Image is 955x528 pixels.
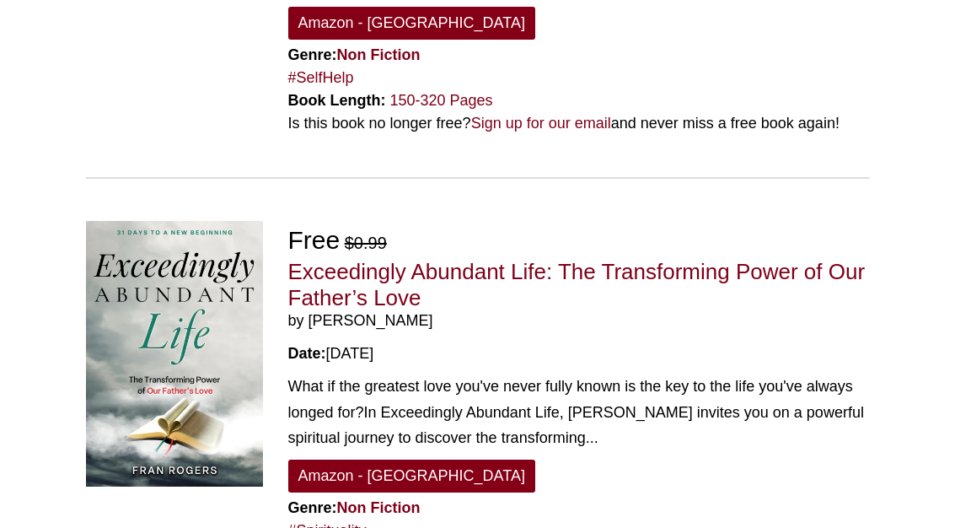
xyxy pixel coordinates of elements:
[86,222,263,488] img: Exceedingly Abundant Life: The Transforming Power of Our Father’s Love
[345,234,387,253] del: $0.99
[288,500,421,517] strong: Genre:
[288,313,870,331] span: by [PERSON_NAME]
[288,374,870,452] div: What if the greatest love you've never fully known is the key to the life you've always longed fo...
[288,8,535,40] a: Amazon - [GEOGRAPHIC_DATA]
[288,346,326,363] strong: Date:
[288,113,870,136] div: Is this book no longer free? and never miss a free book again!
[390,93,493,110] a: 150-320 Pages
[288,70,354,87] a: #SelfHelp
[288,93,386,110] strong: Book Length:
[288,227,341,255] span: Free
[337,500,421,517] a: Non Fiction
[288,260,866,311] a: Exceedingly Abundant Life: The Transforming Power of Our Father’s Love
[288,47,421,64] strong: Genre:
[471,116,611,132] a: Sign up for our email
[337,47,421,64] a: Non Fiction
[288,343,870,366] div: [DATE]
[288,461,535,493] a: Amazon - [GEOGRAPHIC_DATA]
